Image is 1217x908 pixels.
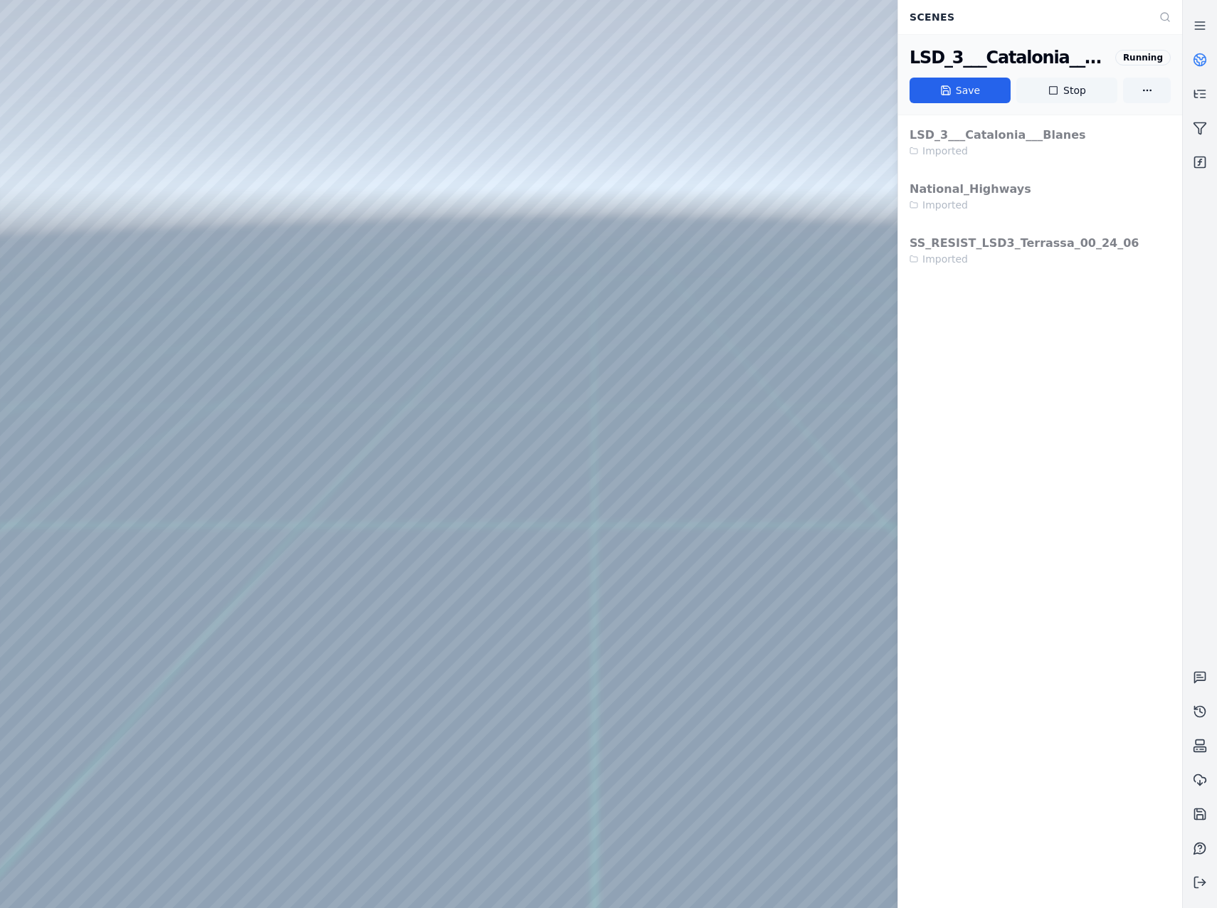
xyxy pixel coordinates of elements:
button: Save [910,78,1011,103]
button: Stop [1016,78,1117,103]
div: Running [1115,50,1171,65]
div: LSD_3___Catalonia___Blanes [910,46,1110,69]
div: Stop or save the current scene before opening another one [898,115,1182,278]
div: Scenes [901,4,1151,31]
